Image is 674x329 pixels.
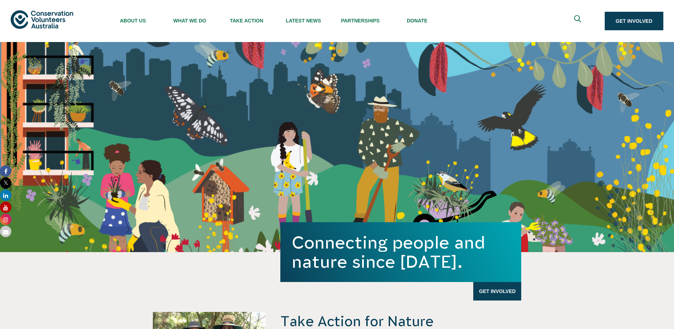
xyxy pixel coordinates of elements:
[292,233,510,271] h1: Connecting people and nature since [DATE].
[570,12,587,30] button: Expand search box Close search box
[332,18,389,23] span: Partnerships
[218,18,275,23] span: Take Action
[161,18,218,23] span: What We Do
[389,18,446,23] span: Donate
[574,15,583,27] span: Expand search box
[473,282,521,301] a: Get Involved
[275,18,332,23] span: Latest News
[605,12,663,30] a: Get Involved
[11,10,73,28] img: logo.svg
[104,18,161,23] span: About Us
